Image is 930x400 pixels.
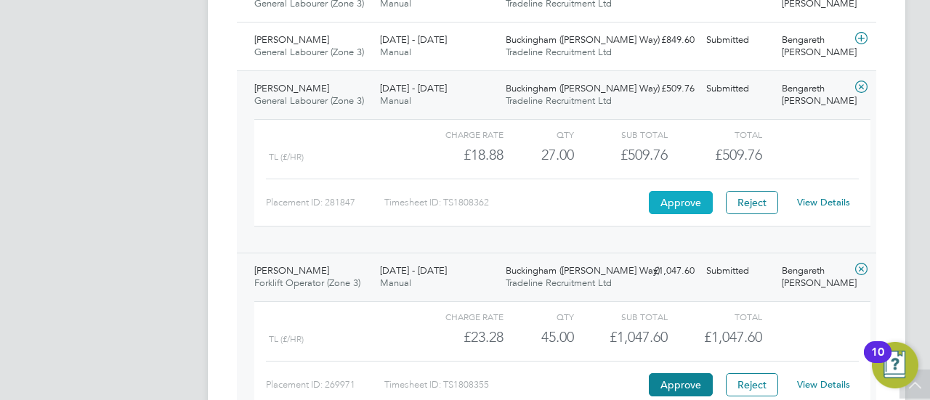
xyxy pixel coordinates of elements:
span: Manual [380,46,411,58]
button: Open Resource Center, 10 new notifications [872,342,918,388]
div: Timesheet ID: TS1808362 [384,191,645,214]
button: Approve [649,373,713,396]
div: 27.00 [504,143,574,167]
div: Timesheet ID: TS1808355 [384,373,645,396]
span: [DATE] - [DATE] [380,33,447,46]
a: View Details [797,378,850,391]
span: Forklift Operator (Zone 3) [254,277,360,289]
div: £18.88 [410,143,504,167]
div: Charge rate [410,126,504,143]
a: View Details [797,196,850,208]
div: Sub Total [574,126,668,143]
div: Total [668,308,761,325]
div: Bengareth [PERSON_NAME] [776,259,852,295]
div: Submitted [700,77,776,101]
div: Total [668,126,761,143]
div: Bengareth [PERSON_NAME] [776,77,852,113]
button: Approve [649,191,713,214]
span: [DATE] - [DATE] [380,264,447,277]
span: General Labourer (Zone 3) [254,94,364,107]
span: [PERSON_NAME] [254,33,329,46]
span: Buckingham ([PERSON_NAME] Way) [506,33,660,46]
span: TL (£/HR) [269,334,304,344]
div: QTY [504,126,574,143]
div: 10 [871,352,884,371]
div: £509.76 [625,77,700,101]
span: [DATE] - [DATE] [380,82,447,94]
span: [PERSON_NAME] [254,82,329,94]
div: Placement ID: 269971 [266,373,384,396]
div: £23.28 [410,325,504,349]
span: Manual [380,277,411,289]
span: [PERSON_NAME] [254,264,329,277]
div: QTY [504,308,574,325]
div: Submitted [700,28,776,52]
div: Charge rate [410,308,504,325]
button: Reject [726,373,778,396]
div: Submitted [700,259,776,283]
div: 45.00 [504,325,574,349]
div: Sub Total [574,308,668,325]
span: Tradeline Recruitment Ltd [506,277,612,289]
span: Tradeline Recruitment Ltd [506,94,612,107]
span: Manual [380,94,411,107]
div: £1,047.60 [574,325,668,349]
div: £509.76 [574,143,668,167]
button: Reject [726,191,778,214]
span: Buckingham ([PERSON_NAME] Way) [506,264,660,277]
span: General Labourer (Zone 3) [254,46,364,58]
div: Bengareth [PERSON_NAME] [776,28,852,65]
div: £1,047.60 [625,259,700,283]
span: Buckingham ([PERSON_NAME] Way) [506,82,660,94]
div: Placement ID: 281847 [266,191,384,214]
span: £509.76 [715,146,762,163]
span: TL (£/HR) [269,152,304,162]
div: £849.60 [625,28,700,52]
span: £1,047.60 [704,328,762,346]
span: Tradeline Recruitment Ltd [506,46,612,58]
